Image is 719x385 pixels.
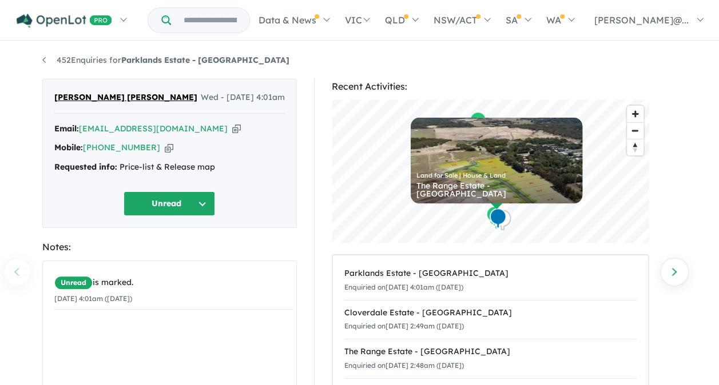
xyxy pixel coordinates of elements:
button: Unread [124,191,215,216]
button: Copy [165,142,173,154]
div: Map marker [469,111,486,133]
button: Reset bearing to north [627,139,643,155]
div: Recent Activities: [332,79,649,94]
a: Parklands Estate - [GEOGRAPHIC_DATA]Enquiried on[DATE] 4:01am ([DATE]) [344,261,637,300]
div: Map marker [486,206,503,227]
input: Try estate name, suburb, builder or developer [173,8,247,33]
button: Zoom out [627,122,643,139]
a: The Range Estate - [GEOGRAPHIC_DATA]Enquiried on[DATE] 2:48am ([DATE]) [344,339,637,379]
nav: breadcrumb [42,54,677,67]
div: Cloverdale Estate - [GEOGRAPHIC_DATA] [344,306,637,320]
small: Enquiried on [DATE] 2:49am ([DATE]) [344,322,464,330]
span: [PERSON_NAME] [PERSON_NAME] [54,91,197,105]
div: Land for Sale | House & Land [416,173,577,179]
strong: Parklands Estate - [GEOGRAPHIC_DATA] [121,55,289,65]
strong: Requested info: [54,162,117,172]
a: [PHONE_NUMBER] [83,142,160,153]
canvas: Map [332,100,649,243]
div: Notes: [42,239,297,255]
button: Copy [232,123,241,135]
a: Cloverdale Estate - [GEOGRAPHIC_DATA]Enquiried on[DATE] 2:49am ([DATE]) [344,300,637,340]
a: [EMAIL_ADDRESS][DOMAIN_NAME] [79,123,228,134]
div: Map marker [494,210,511,231]
div: is marked. [54,276,293,290]
span: Unread [54,276,93,290]
small: Enquiried on [DATE] 2:48am ([DATE]) [344,361,464,370]
span: [PERSON_NAME]@... [594,14,689,26]
div: The Range Estate - [GEOGRAPHIC_DATA] [416,182,577,198]
small: Enquiried on [DATE] 4:01am ([DATE]) [344,283,463,291]
span: Zoom out [627,123,643,139]
div: Parklands Estate - [GEOGRAPHIC_DATA] [344,267,637,280]
div: The Range Estate - [GEOGRAPHIC_DATA] [344,345,637,359]
a: 452Enquiries forParklands Estate - [GEOGRAPHIC_DATA] [42,55,289,65]
img: Openlot PRO Logo White [17,14,112,28]
small: [DATE] 4:01am ([DATE]) [54,294,132,303]
strong: Email: [54,123,79,134]
div: Price-list & Release map [54,161,285,174]
div: Map marker [489,208,506,229]
span: Wed - [DATE] 4:01am [201,91,285,105]
strong: Mobile: [54,142,83,153]
a: Land for Sale | House & Land The Range Estate - [GEOGRAPHIC_DATA] [411,118,582,203]
button: Zoom in [627,106,643,122]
